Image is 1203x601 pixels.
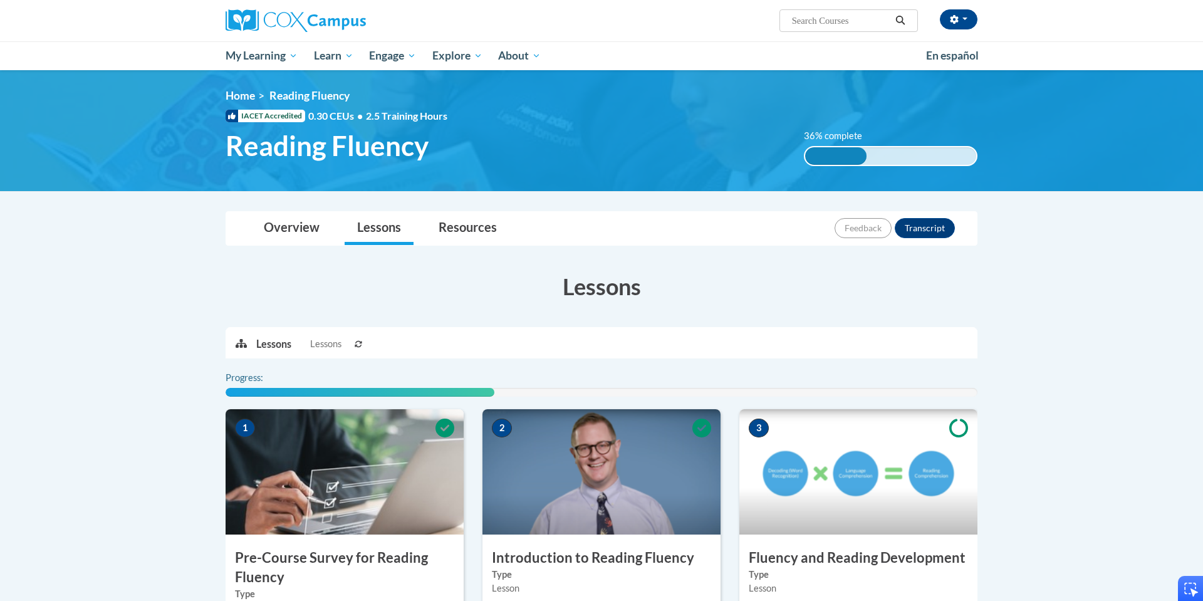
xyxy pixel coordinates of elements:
img: Course Image [739,409,977,535]
label: Type [749,568,968,582]
a: Lessons [345,212,414,245]
div: Lesson [492,582,711,595]
label: Type [235,587,454,601]
label: 36% complete [804,129,876,143]
span: Engage [369,48,416,63]
h3: Introduction to Reading Fluency [482,548,721,568]
button: Account Settings [940,9,977,29]
a: About [491,41,549,70]
a: Resources [426,212,509,245]
h3: Pre-Course Survey for Reading Fluency [226,548,464,587]
span: 2 [492,419,512,437]
a: Overview [251,212,332,245]
a: Learn [306,41,362,70]
span: 2.5 Training Hours [366,110,447,122]
span: 0.30 CEUs [308,109,366,123]
span: Learn [314,48,353,63]
span: • [357,110,363,122]
a: My Learning [217,41,306,70]
img: Course Image [482,409,721,535]
label: Type [492,568,711,582]
span: Explore [432,48,482,63]
h3: Fluency and Reading Development [739,548,977,568]
span: 1 [235,419,255,437]
span: About [498,48,541,63]
span: Reading Fluency [226,129,429,162]
button: Feedback [835,218,892,238]
span: Lessons [310,337,341,351]
h3: Lessons [226,271,977,302]
input: Search Courses [791,13,891,28]
label: Progress: [226,371,298,385]
span: 3 [749,419,769,437]
a: Engage [361,41,424,70]
img: Cox Campus [226,9,366,32]
span: IACET Accredited [226,110,305,122]
button: Transcript [895,218,955,238]
a: Home [226,89,255,102]
img: Course Image [226,409,464,535]
span: En español [926,49,979,62]
div: Lesson [749,582,968,595]
a: Cox Campus [226,9,464,32]
a: Explore [424,41,491,70]
button: Search [891,13,910,28]
span: Reading Fluency [269,89,350,102]
div: Main menu [207,41,996,70]
a: En español [918,43,987,69]
div: 36% complete [805,147,867,165]
p: Lessons [256,337,291,351]
span: My Learning [226,48,298,63]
